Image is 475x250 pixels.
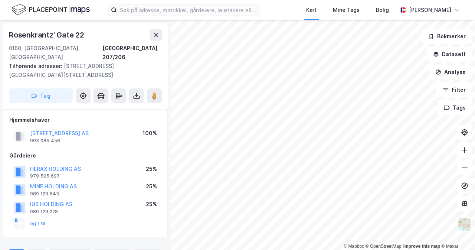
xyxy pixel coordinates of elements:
div: 989 129 643 [30,191,59,197]
button: Analyse [429,65,472,79]
div: [PERSON_NAME] [409,6,451,14]
button: Bokmerker [422,29,472,44]
button: Filter [436,82,472,97]
div: 0160, [GEOGRAPHIC_DATA], [GEOGRAPHIC_DATA] [9,44,102,62]
div: Kart [306,6,317,14]
input: Søk på adresse, matrikkel, gårdeiere, leietakere eller personer [117,4,259,16]
div: Bolig [376,6,389,14]
iframe: Chat Widget [438,214,475,250]
div: 979 595 697 [30,173,60,179]
div: Mine Tags [333,6,360,14]
div: 25% [146,165,157,173]
div: [STREET_ADDRESS][GEOGRAPHIC_DATA][STREET_ADDRESS] [9,62,156,79]
button: Datasett [427,47,472,62]
a: Improve this map [403,244,440,249]
div: Gårdeiere [9,151,161,160]
div: Rosenkrantz' Gate 22 [9,29,86,41]
a: OpenStreetMap [366,244,402,249]
a: Mapbox [344,244,364,249]
div: 25% [146,200,157,209]
img: logo.f888ab2527a4732fd821a326f86c7f29.svg [12,3,90,16]
div: [GEOGRAPHIC_DATA], 207/206 [102,44,162,62]
div: 100% [142,129,157,138]
span: Tilhørende adresser: [9,63,64,69]
div: 993 085 456 [30,138,60,144]
div: 989 129 228 [30,209,58,215]
div: 25% [146,182,157,191]
div: Hjemmelshaver [9,116,161,124]
button: Tags [438,100,472,115]
button: Tag [9,88,73,103]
